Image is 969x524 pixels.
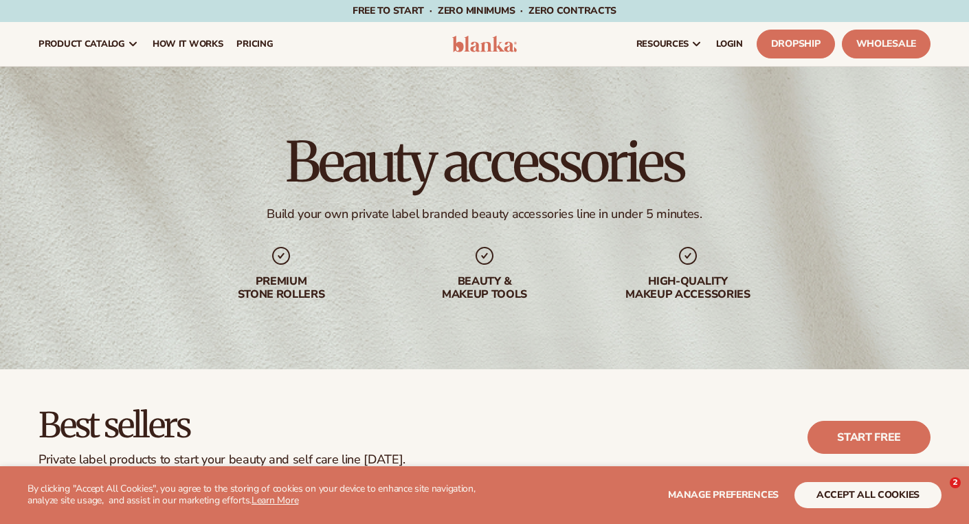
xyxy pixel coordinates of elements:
[794,482,942,508] button: accept all cookies
[922,477,955,510] iframe: Intercom live chat
[636,39,689,50] span: resources
[600,275,776,301] div: High-quality makeup accessories
[716,39,743,50] span: LOGIN
[252,494,298,507] a: Learn More
[757,30,835,58] a: Dropship
[285,135,684,190] h1: Beauty accessories
[146,22,230,66] a: How It Works
[38,39,125,50] span: product catalog
[353,4,616,17] span: Free to start · ZERO minimums · ZERO contracts
[267,206,702,222] div: Build your own private label branded beauty accessories line in under 5 minutes.
[668,482,779,508] button: Manage preferences
[668,488,779,501] span: Manage preferences
[842,30,931,58] a: Wholesale
[236,39,273,50] span: pricing
[452,36,517,52] img: logo
[397,275,572,301] div: beauty & makeup tools
[27,483,498,507] p: By clicking "Accept All Cookies", you agree to the storing of cookies on your device to enhance s...
[38,452,405,468] div: Private label products to start your beauty and self care line [DATE].
[709,22,750,66] a: LOGIN
[630,22,709,66] a: resources
[193,275,369,301] div: premium stone rollers
[807,421,931,454] a: Start free
[32,22,146,66] a: product catalog
[230,22,280,66] a: pricing
[38,408,405,444] h2: Best sellers
[153,39,223,50] span: How It Works
[950,477,961,488] span: 2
